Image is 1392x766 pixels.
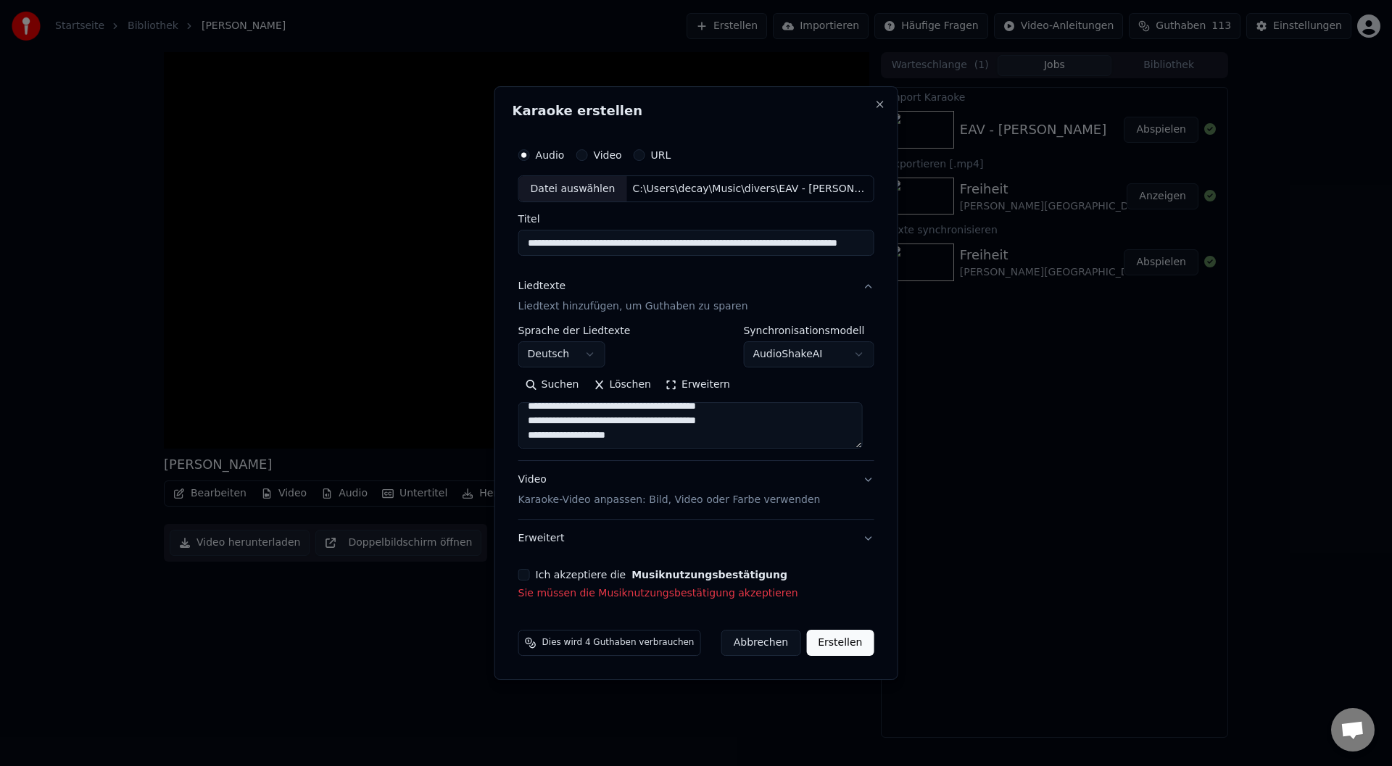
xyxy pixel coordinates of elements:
[519,176,627,202] div: Datei auswählen
[518,473,821,508] div: Video
[518,520,874,557] button: Erweitert
[651,150,671,160] label: URL
[586,374,658,397] button: Löschen
[518,493,821,507] p: Karaoke-Video anpassen: Bild, Video oder Farbe verwenden
[518,586,874,601] p: Sie müssen die Musiknutzungsbestätigung akzeptieren
[518,326,631,336] label: Sprache der Liedtexte
[806,630,874,656] button: Erstellen
[593,150,621,160] label: Video
[626,182,873,196] div: C:\Users\decay\Music\divers\EAV - [PERSON_NAME].mp3
[721,630,800,656] button: Abbrechen
[518,326,874,461] div: LiedtexteLiedtext hinzufügen, um Guthaben zu sparen
[518,462,874,520] button: VideoKaraoke-Video anpassen: Bild, Video oder Farbe verwenden
[518,374,587,397] button: Suchen
[518,268,874,326] button: LiedtexteLiedtext hinzufügen, um Guthaben zu sparen
[518,300,748,315] p: Liedtext hinzufügen, um Guthaben zu sparen
[518,280,565,294] div: Liedtexte
[658,374,737,397] button: Erweitern
[536,570,787,580] label: Ich akzeptiere die
[743,326,874,336] label: Synchronisationsmodell
[631,570,787,580] button: Ich akzeptiere die
[518,215,874,225] label: Titel
[536,150,565,160] label: Audio
[513,104,880,117] h2: Karaoke erstellen
[542,637,695,649] span: Dies wird 4 Guthaben verbrauchen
